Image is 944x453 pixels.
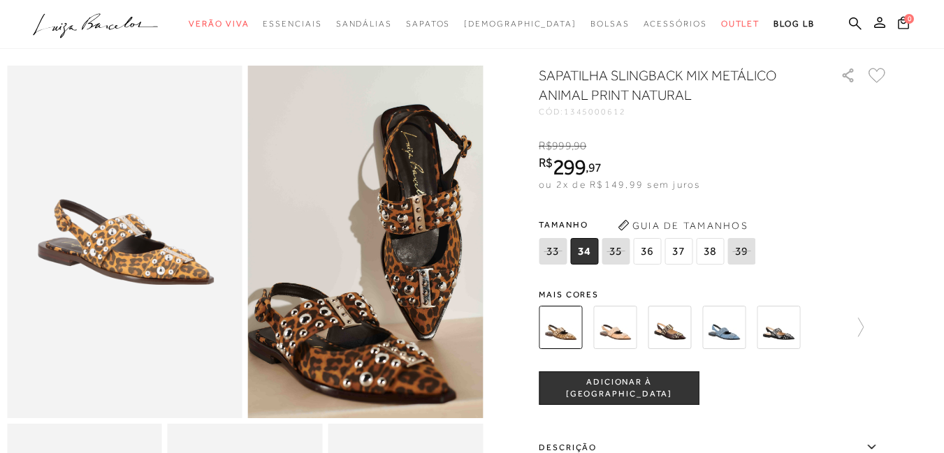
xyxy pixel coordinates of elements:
a: BLOG LB [774,11,814,37]
a: noSubCategoriesText [336,11,392,37]
span: Bolsas [590,19,630,29]
span: 0 [904,14,914,24]
img: SAPATILHA SLINGBACK MIX METÁLICO ANIMAL PRINT NATURAL [539,306,582,349]
span: 36 [633,238,661,265]
a: noSubCategoriesText [189,11,249,37]
span: Verão Viva [189,19,249,29]
img: image [7,66,242,418]
img: Sapatilha slingback mix metálico preta [757,306,800,349]
span: 90 [574,140,586,152]
span: [DEMOGRAPHIC_DATA] [464,19,576,29]
span: 299 [553,154,586,179]
img: image [248,66,484,418]
span: 34 [570,238,598,265]
button: ADICIONAR À [GEOGRAPHIC_DATA] [539,371,699,405]
i: , [586,161,602,174]
span: 97 [588,160,602,174]
a: noSubCategoriesText [721,11,760,37]
span: Outlet [721,19,760,29]
a: noSubCategoriesText [590,11,630,37]
span: Tamanho [539,214,759,235]
span: 38 [696,238,724,265]
a: noSubCategoriesText [406,11,450,37]
span: Acessórios [644,19,707,29]
span: ADICIONAR À [GEOGRAPHIC_DATA] [539,376,699,401]
span: 35 [602,238,630,265]
button: 0 [894,15,913,34]
img: SAPATILHA SLINGBACK MIX METÁLICO BEGE [593,306,637,349]
i: R$ [539,140,552,152]
a: noSubCategoriesText [644,11,707,37]
span: BLOG LB [774,19,814,29]
span: 999 [552,140,571,152]
span: 33 [539,238,567,265]
button: Guia de Tamanhos [613,214,753,237]
span: Essenciais [263,19,321,29]
img: SAPATILHA SLINGBACK MIX METÁLICO EM COURO CAFÉ [648,306,691,349]
span: 1345000612 [564,107,626,117]
span: 37 [665,238,692,265]
span: 39 [727,238,755,265]
span: Sapatos [406,19,450,29]
span: Mais cores [539,290,888,299]
div: CÓD: [539,107,818,116]
span: ou 2x de R$149,99 sem juros [539,179,700,190]
h1: SAPATILHA SLINGBACK MIX METÁLICO ANIMAL PRINT NATURAL [539,66,801,105]
i: R$ [539,156,553,169]
a: noSubCategoriesText [263,11,321,37]
a: noSubCategoriesText [464,11,576,37]
img: SAPATILHA SLINGBACK MIX METÁLICO JEANS INDIGO [702,306,746,349]
i: , [572,140,587,152]
span: Sandálias [336,19,392,29]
